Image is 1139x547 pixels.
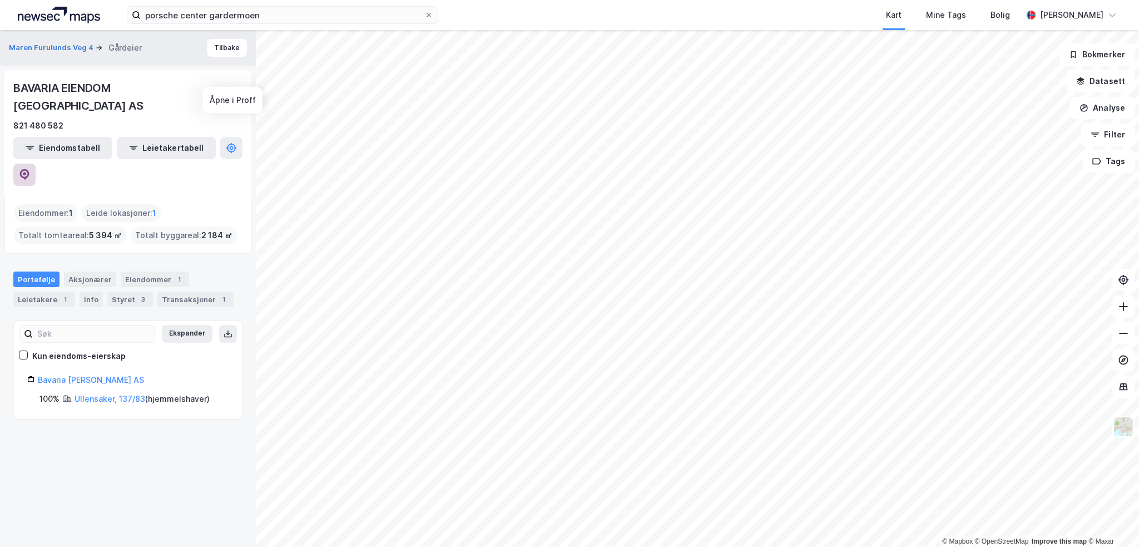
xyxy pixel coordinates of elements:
span: 2 184 ㎡ [201,229,232,242]
iframe: Chat Widget [1083,494,1139,547]
div: 821 480 582 [13,119,63,132]
button: Analyse [1070,97,1135,119]
button: Maren Furulunds Veg 4 [9,42,96,53]
div: Aksjonærer [64,272,116,287]
a: Ullensaker, 137/83 [75,394,145,403]
div: [PERSON_NAME] [1040,8,1103,22]
div: Portefølje [13,272,60,287]
div: ( hjemmelshaver ) [75,392,210,406]
a: Bavaria [PERSON_NAME] AS [38,375,144,385]
div: Kart [886,8,902,22]
button: Filter [1081,124,1135,146]
div: Styret [107,292,153,307]
button: Datasett [1067,70,1135,92]
div: Kun eiendoms-eierskap [32,349,126,363]
div: Kontrollprogram for chat [1083,494,1139,547]
input: Søk [33,326,155,342]
div: Gårdeier [108,41,142,55]
button: Ekspander [162,325,212,343]
div: Leide lokasjoner : [82,204,161,222]
div: Info [80,292,103,307]
div: Eiendommer [121,272,189,287]
div: Transaksjoner [157,292,234,307]
button: Tilbake [207,39,247,57]
div: Bolig [991,8,1010,22]
div: Mine Tags [926,8,966,22]
a: OpenStreetMap [975,538,1029,545]
button: Leietakertabell [117,137,216,159]
a: Improve this map [1032,538,1087,545]
div: 3 [137,294,148,305]
div: 1 [60,294,71,305]
input: Søk på adresse, matrikkel, gårdeiere, leietakere eller personer [141,7,424,23]
div: 1 [174,274,185,285]
img: logo.a4113a55bc3d86da70a041830d287a7e.svg [18,7,100,23]
div: 1 [218,294,229,305]
button: Bokmerker [1059,43,1135,66]
div: BAVARIA EIENDOM [GEOGRAPHIC_DATA] AS [13,79,225,115]
button: Tags [1083,150,1135,173]
img: Z [1113,416,1134,437]
span: 1 [152,206,156,220]
button: Eiendomstabell [13,137,112,159]
a: Mapbox [942,538,973,545]
div: Totalt byggareal : [131,226,237,244]
span: 1 [69,206,73,220]
div: Leietakere [13,292,75,307]
span: 5 394 ㎡ [89,229,122,242]
div: Totalt tomteareal : [14,226,126,244]
div: 100% [39,392,60,406]
div: Eiendommer : [14,204,77,222]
